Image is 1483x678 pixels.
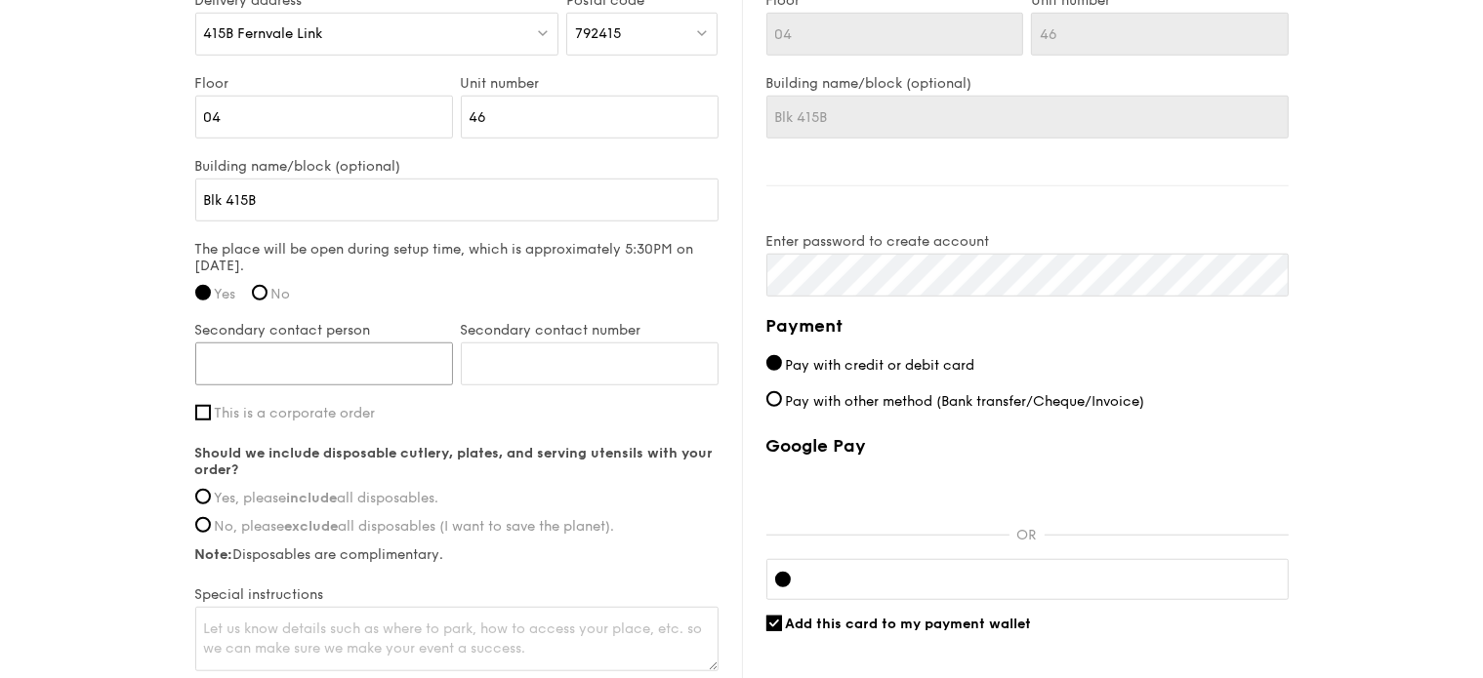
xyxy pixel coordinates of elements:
[195,546,233,563] strong: Note:
[195,75,453,92] label: Floor
[215,490,439,506] span: Yes, please all disposables.
[252,285,268,300] input: No
[285,518,339,535] strong: exclude
[695,25,709,40] img: icon-dropdown.fa26e9f9.svg
[215,405,376,421] span: This is a corporate order
[536,25,550,40] img: icon-dropdown.fa26e9f9.svg
[195,405,211,420] input: This is a corporate order
[766,312,1289,339] h4: Payment
[215,518,615,535] span: No, please all disposables (I want to save the planet).
[786,357,975,374] span: Pay with credit or debit card
[766,435,1289,457] label: Google Pay
[786,393,1145,410] span: Pay with other method (Bank transfer/Cheque/Invoice)
[215,286,236,302] span: Yes
[271,286,291,302] span: No
[195,285,211,300] input: Yes
[195,445,714,478] strong: Should we include disposable cutlery, plates, and serving utensils with your order?
[195,158,719,175] label: Building name/block (optional)
[461,322,719,339] label: Secondary contact number
[575,25,621,42] span: 792415
[461,75,719,92] label: Unit number
[204,25,323,42] span: 415B Fernvale Link
[786,616,1032,632] span: Add this card to my payment wallet
[1009,528,1045,544] p: OR
[287,490,338,506] strong: include
[195,322,453,339] label: Secondary contact person
[806,572,1280,587] iframe: Secure card payment input frame
[195,517,211,533] input: No, pleaseexcludeall disposables (I want to save the planet).
[195,586,719,603] label: Special instructions
[195,489,211,504] input: Yes, pleaseincludeall disposables.
[766,355,782,371] input: Pay with credit or debit card
[195,241,719,274] label: The place will be open during setup time, which is approximately 5:30PM on [DATE].
[766,468,1289,511] iframe: Secure payment button frame
[766,233,1289,250] label: Enter password to create account
[766,391,782,407] input: Pay with other method (Bank transfer/Cheque/Invoice)
[195,546,719,563] label: Disposables are complimentary.
[766,75,1289,92] label: Building name/block (optional)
